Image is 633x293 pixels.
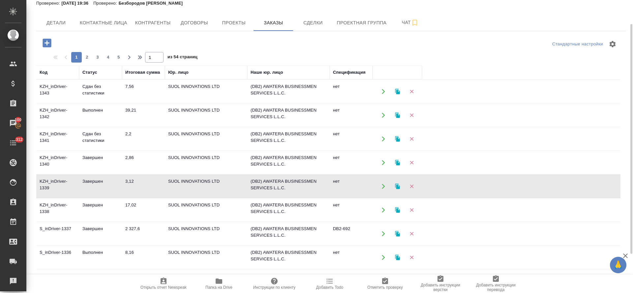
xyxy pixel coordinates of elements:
button: 3 [92,52,103,63]
button: Открыть [377,227,390,240]
span: 4 [103,54,113,61]
svg: Подписаться [411,19,419,27]
div: Код [40,69,47,76]
button: Клонировать [391,203,404,217]
span: Контактные лица [80,19,127,27]
td: нет [330,127,373,150]
td: нет [330,246,373,269]
td: SUOL INNOVATIONS LTD [165,104,247,127]
td: нет [330,199,373,222]
td: SUOL INNOVATIONS LTD [165,80,247,103]
td: (DB2) AWATERA BUSINESSMEN SERVICES L.L.C. [247,151,330,174]
td: SUOL INNOVATIONS LTD [165,199,247,222]
span: 🙏 [613,258,624,272]
td: нет [330,80,373,103]
div: split button [551,39,605,49]
button: Добавить Todo [302,275,357,293]
td: Завершен [79,175,122,198]
span: Папка на Drive [205,285,232,290]
p: Проверено: [36,1,62,6]
button: Удалить [405,108,418,122]
button: Открыть [377,85,390,98]
a: 312 [2,135,25,151]
button: Добавить инструкции перевода [468,275,524,293]
button: Удалить [405,85,418,98]
span: Добавить Todo [316,285,343,290]
td: KZH_inDriver-1343 [36,80,79,103]
button: Клонировать [391,132,404,146]
p: [DATE] 19:36 [62,1,94,6]
td: KZH_inDriver-1339 [36,175,79,198]
button: Удалить [405,132,418,146]
span: Контрагенты [135,19,171,27]
td: 2 327,6 [122,222,165,245]
div: Статус [82,69,97,76]
td: S_inDriver-1335 [36,270,79,293]
button: Клонировать [391,227,404,240]
span: 100 [11,117,26,123]
td: 7,56 [122,80,165,103]
button: Открыть [377,132,390,146]
td: SUOL INNOVATIONS LTD [165,175,247,198]
td: 39,21 [122,104,165,127]
button: 🙏 [610,257,626,273]
td: Завершен [79,151,122,174]
button: Клонировать [391,85,404,98]
button: Открыть [377,274,390,288]
span: Инструкции по клиенту [253,285,296,290]
td: нет [330,175,373,198]
td: S_inDriver-1337 [36,222,79,245]
div: Спецификация [333,69,366,76]
button: 2 [82,52,92,63]
p: Безбородов [PERSON_NAME] [119,1,188,6]
td: 8,16 [122,246,165,269]
span: 5 [113,54,124,61]
div: Наше юр. лицо [251,69,283,76]
td: KZH_inDriver-1338 [36,199,79,222]
td: 3,12 [122,175,165,198]
button: Инструкции по клиенту [247,275,302,293]
td: SUOL INNOVATIONS LTD [165,246,247,269]
span: 3 [92,54,103,61]
div: Итоговая сумма [125,69,160,76]
a: 100 [2,115,25,131]
td: (DB2) AWATERA BUSINESSMEN SERVICES L.L.C. [247,104,330,127]
td: нет [330,104,373,127]
span: Настроить таблицу [605,36,620,52]
span: из 54 страниц [167,53,197,63]
td: DB2-692 [330,222,373,245]
div: Юр. лицо [168,69,189,76]
td: Сдан без статистики [79,80,122,103]
button: Добавить проект [38,36,56,50]
button: Удалить [405,156,418,169]
td: Выполнен [79,246,122,269]
td: SUOL INNOVATIONS LTD [165,127,247,150]
td: KZH_inDriver-1342 [36,104,79,127]
button: Удалить [405,179,418,193]
button: Открыть [377,179,390,193]
td: Завершен [79,222,122,245]
td: Выполнен [79,104,122,127]
td: Завершен [79,199,122,222]
button: Открыть [377,203,390,217]
p: Проверено: [93,1,119,6]
span: Отметить проверку [367,285,403,290]
td: 2,42 [122,270,165,293]
td: (DB2) AWATERA BUSINESSMEN SERVICES L.L.C. [247,246,330,269]
span: 312 [12,136,27,143]
td: (DB2) AWATERA BUSINESSMEN SERVICES L.L.C. [247,222,330,245]
td: нет [330,151,373,174]
td: KZH_inDriver-1340 [36,151,79,174]
td: (DB2) AWATERA BUSINESSMEN SERVICES L.L.C. [247,175,330,198]
td: 2,86 [122,151,165,174]
button: Удалить [405,274,418,288]
span: Открыть отчет Newspeak [140,285,187,290]
td: SUOL INNOVATIONS LTD [165,270,247,293]
button: Клонировать [391,251,404,264]
td: Завершен [79,270,122,293]
span: Детали [40,19,72,27]
span: Договоры [178,19,210,27]
button: Клонировать [391,179,404,193]
button: Добавить инструкции верстки [413,275,468,293]
button: Открыть [377,251,390,264]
